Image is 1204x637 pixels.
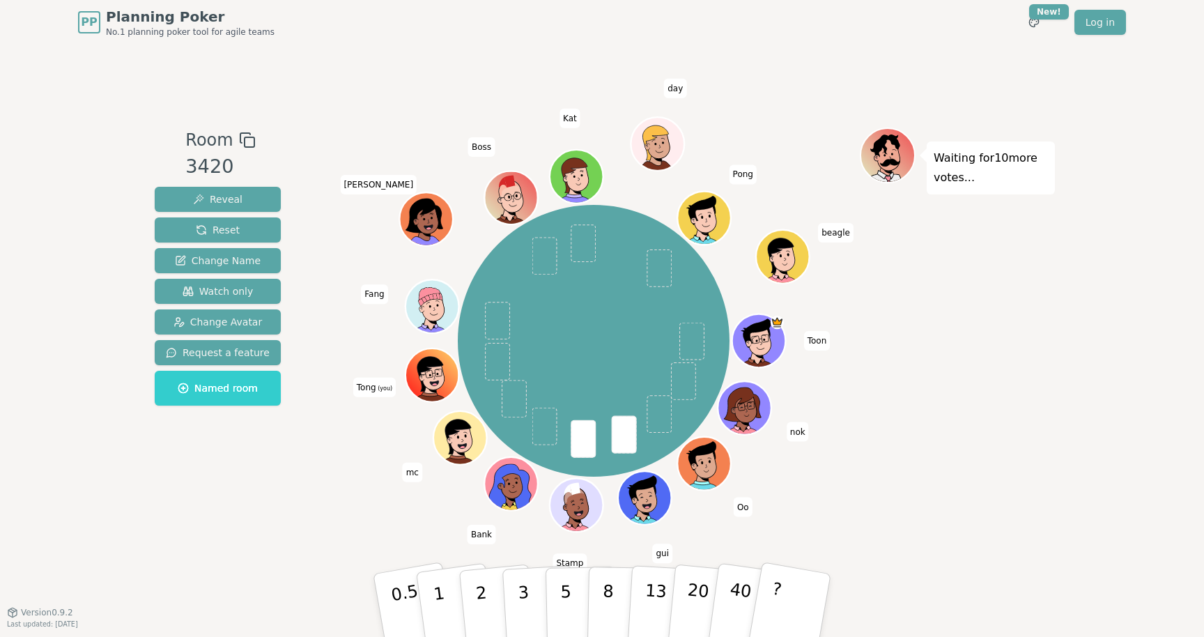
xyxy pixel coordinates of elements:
span: Reset [196,223,240,237]
div: New! [1029,4,1069,20]
span: Click to change your name [787,422,809,442]
button: Request a feature [155,340,281,365]
div: 3420 [185,153,255,181]
button: New! [1021,10,1047,35]
span: No.1 planning poker tool for agile teams [106,26,275,38]
span: Planning Poker [106,7,275,26]
span: Version 0.9.2 [21,607,73,618]
span: Click to change your name [468,525,495,544]
span: Room [185,128,233,153]
a: PPPlanning PokerNo.1 planning poker tool for agile teams [78,7,275,38]
button: Change Avatar [155,309,281,335]
span: Click to change your name [361,284,387,304]
span: Change Avatar [173,315,263,329]
span: Click to change your name [553,553,587,573]
span: Click to change your name [468,137,495,157]
span: (you) [376,385,393,392]
span: Watch only [183,284,254,298]
button: Reveal [155,187,281,212]
span: Reveal [193,192,242,206]
span: Click to change your name [664,79,686,98]
span: Click to change your name [652,544,672,563]
span: Click to change your name [804,331,831,351]
span: Click to change your name [734,498,752,517]
button: Watch only [155,279,281,304]
span: Click to change your name [818,223,854,243]
span: Click to change your name [353,378,396,397]
span: Click to change your name [559,109,580,128]
span: Request a feature [166,346,270,360]
button: Change Name [155,248,281,273]
button: Click to change your avatar [407,350,457,400]
span: Last updated: [DATE] [7,620,78,628]
p: Waiting for 10 more votes... [934,148,1048,187]
span: Click to change your name [730,164,757,184]
span: Click to change your name [403,463,422,482]
a: Log in [1074,10,1126,35]
span: Change Name [175,254,261,268]
span: Named room [178,381,258,395]
button: Version0.9.2 [7,607,73,618]
span: PP [81,14,97,31]
button: Named room [155,371,281,406]
span: Click to change your name [340,175,417,194]
button: Reset [155,217,281,243]
span: Toon is the host [770,316,783,329]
